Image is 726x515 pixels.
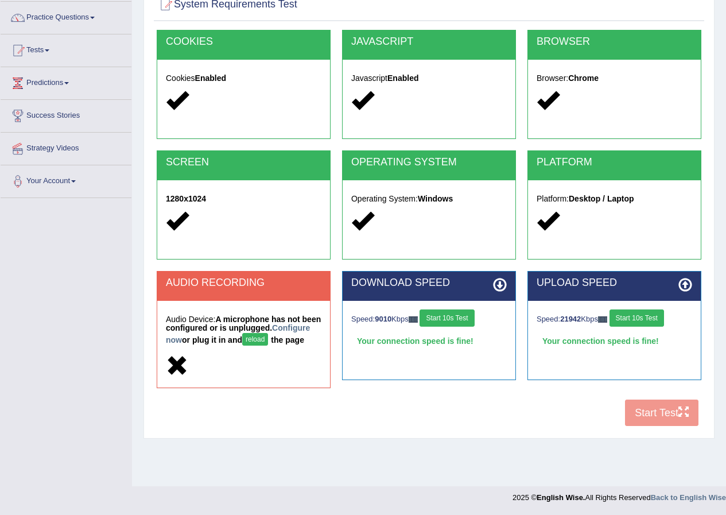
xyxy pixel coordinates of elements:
strong: Chrome [568,73,599,83]
strong: Windows [418,194,453,203]
h2: SCREEN [166,157,321,168]
div: 2025 © All Rights Reserved [513,486,726,503]
h5: Audio Device: [166,315,321,349]
div: Speed: Kbps [351,309,507,330]
h2: JAVASCRIPT [351,36,507,48]
strong: English Wise. [537,493,585,502]
img: ajax-loader-fb-connection.gif [409,316,418,323]
a: Configure now [166,323,310,344]
button: Start 10s Test [420,309,474,327]
strong: Enabled [387,73,418,83]
button: Start 10s Test [609,309,664,327]
h5: Javascript [351,74,507,83]
a: Tests [1,34,131,63]
h2: UPLOAD SPEED [537,277,692,289]
strong: A microphone has not been configured or is unplugged. or plug it in and the page [166,315,321,344]
div: Speed: Kbps [537,309,692,330]
h2: PLATFORM [537,157,692,168]
a: Success Stories [1,100,131,129]
a: Practice Questions [1,2,131,30]
strong: Desktop / Laptop [569,194,634,203]
strong: 21942 [560,315,581,323]
h2: COOKIES [166,36,321,48]
strong: Enabled [195,73,226,83]
h5: Browser: [537,74,692,83]
h2: AUDIO RECORDING [166,277,321,289]
img: ajax-loader-fb-connection.gif [598,316,607,323]
strong: 1280x1024 [166,194,206,203]
button: reload [242,333,268,346]
h2: BROWSER [537,36,692,48]
h5: Operating System: [351,195,507,203]
a: Predictions [1,67,131,96]
h5: Platform: [537,195,692,203]
a: Back to English Wise [651,493,726,502]
a: Your Account [1,165,131,194]
a: Strategy Videos [1,133,131,161]
div: Your connection speed is fine! [351,332,507,350]
h2: DOWNLOAD SPEED [351,277,507,289]
h5: Cookies [166,74,321,83]
strong: 9010 [375,315,391,323]
div: Your connection speed is fine! [537,332,692,350]
h2: OPERATING SYSTEM [351,157,507,168]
